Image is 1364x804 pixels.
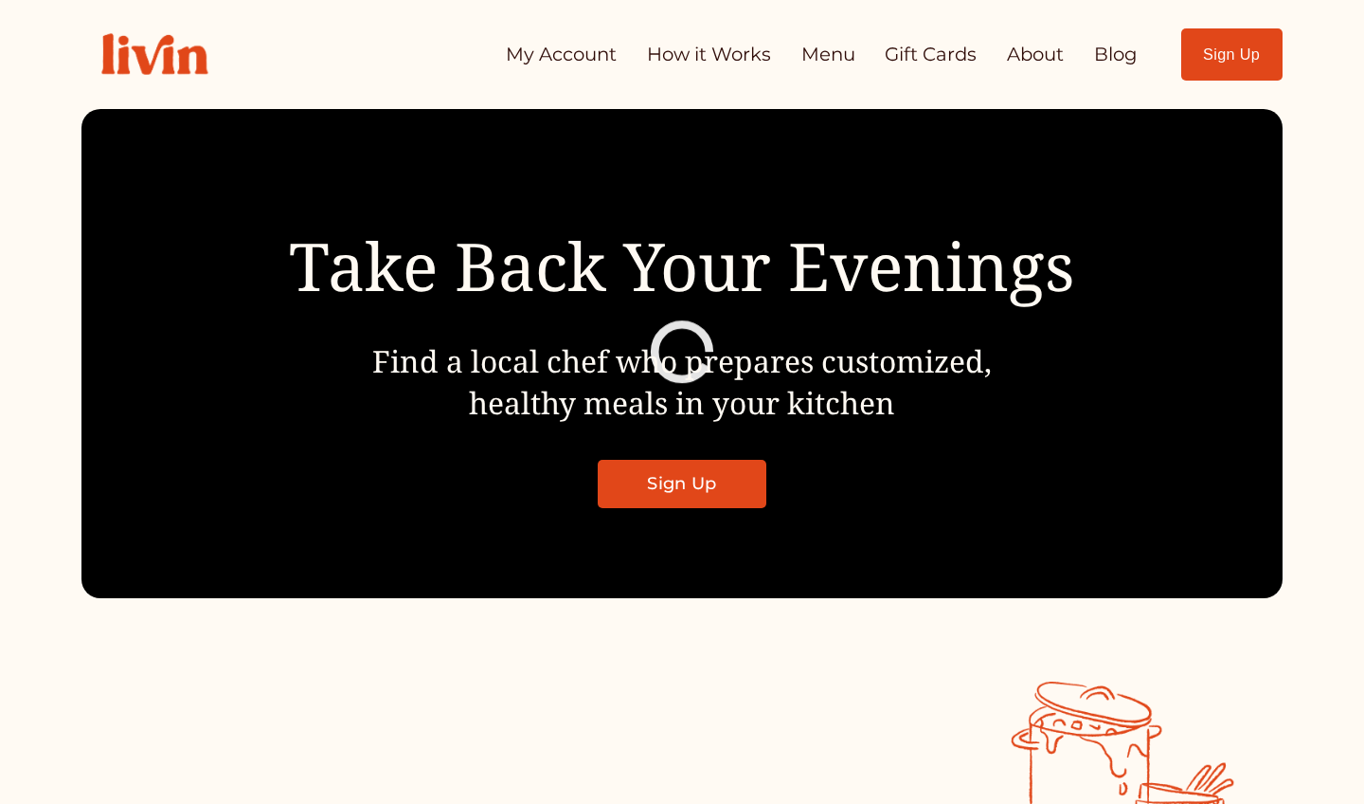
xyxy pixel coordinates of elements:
a: Blog [1094,36,1138,73]
a: Sign Up [598,460,765,508]
a: Sign Up [1181,28,1283,81]
a: Gift Cards [885,36,977,73]
img: Livin [81,13,227,95]
a: My Account [506,36,617,73]
span: Take Back Your Evenings [289,220,1075,310]
a: About [1007,36,1064,73]
span: Find a local chef who prepares customized, healthy meals in your kitchen [372,340,992,422]
a: How it Works [647,36,771,73]
a: Menu [801,36,855,73]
